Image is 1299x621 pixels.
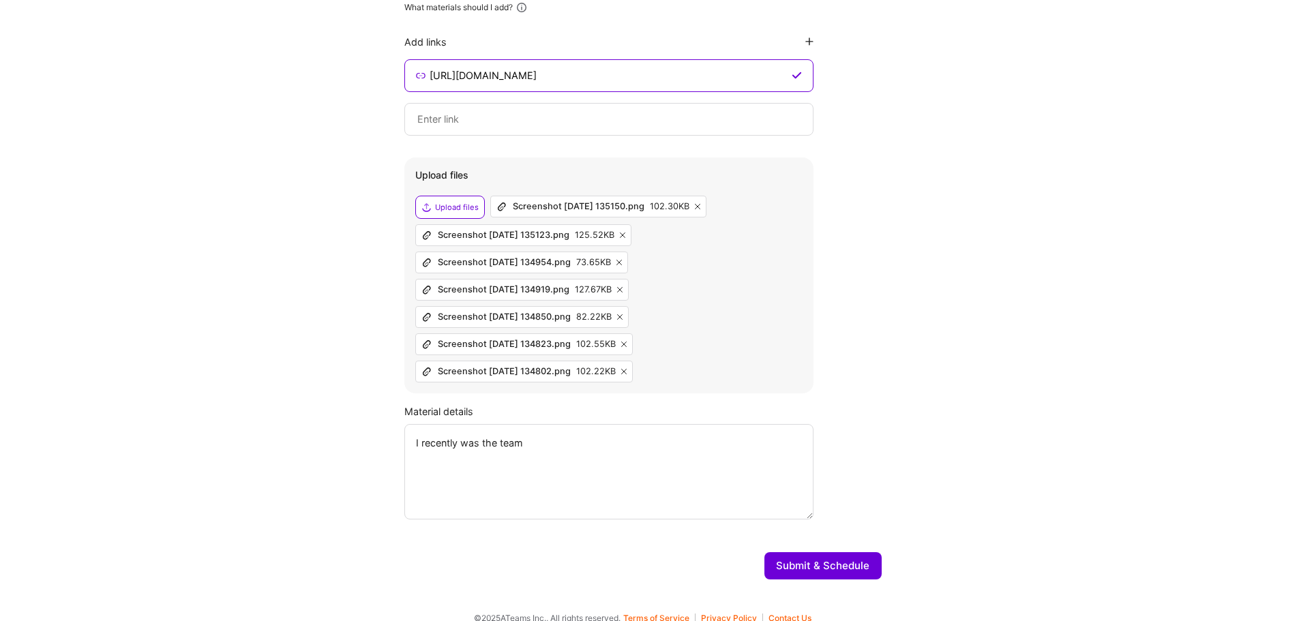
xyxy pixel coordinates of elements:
i: icon CheckPurple [792,70,802,81]
i: icon Close [616,260,622,265]
i: icon Close [617,287,623,292]
div: Upload files [415,168,803,182]
i: icon Close [617,314,623,320]
div: 102.55KB [576,339,616,350]
i: icon Attachment [421,312,432,322]
input: Enter link [416,111,802,127]
div: 73.65KB [576,257,611,268]
div: 82.22KB [576,312,612,322]
i: icon Info [516,1,528,14]
div: 102.22KB [576,366,616,377]
div: Screenshot [DATE] 135150.png [513,201,644,212]
i: icon Attachment [421,230,432,241]
input: Enter link [428,67,788,84]
div: 125.52KB [575,230,614,241]
div: Screenshot [DATE] 134823.png [438,339,571,350]
i: icon Attachment [421,284,432,295]
button: Submit & Schedule [764,552,882,579]
i: icon Attachment [421,339,432,350]
div: 102.30KB [650,201,689,212]
i: icon LinkSecondary [416,70,426,81]
div: Screenshot [DATE] 135123.png [438,230,569,241]
i: icon Close [695,204,700,209]
i: icon Close [621,369,627,374]
i: icon Upload2 [421,202,432,213]
div: 127.67KB [575,284,612,295]
div: Upload files [435,202,479,213]
div: Screenshot [DATE] 134954.png [438,257,571,268]
div: What materials should I add? [404,2,513,13]
textarea: I recently was the team [404,424,813,519]
i: icon Attachment [421,257,432,268]
i: icon Close [620,232,625,238]
div: Screenshot [DATE] 134919.png [438,284,569,295]
div: Add links [404,35,447,48]
i: icon Attachment [421,366,432,377]
div: Screenshot [DATE] 134850.png [438,312,571,322]
div: Material details [404,404,882,419]
i: icon Close [621,342,627,347]
i: icon Attachment [496,201,507,212]
div: Screenshot [DATE] 134802.png [438,366,571,377]
i: icon PlusBlackFlat [805,37,813,46]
